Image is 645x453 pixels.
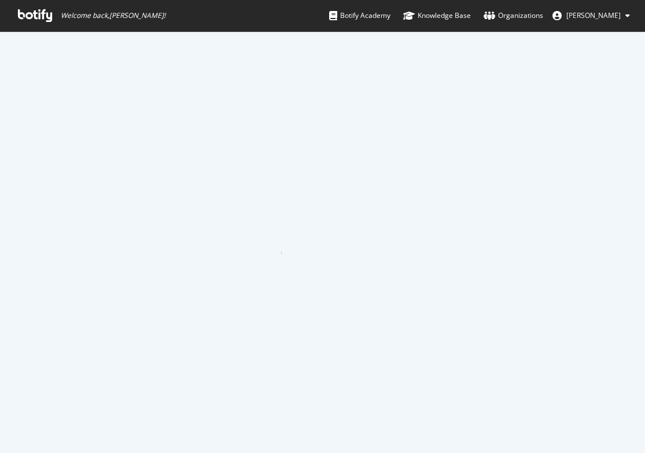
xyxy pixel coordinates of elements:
[281,212,364,254] div: animation
[329,10,390,21] div: Botify Academy
[543,6,639,25] button: [PERSON_NAME]
[61,11,165,20] span: Welcome back, [PERSON_NAME] !
[403,10,471,21] div: Knowledge Base
[566,10,621,20] span: Poe Masoud
[484,10,543,21] div: Organizations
